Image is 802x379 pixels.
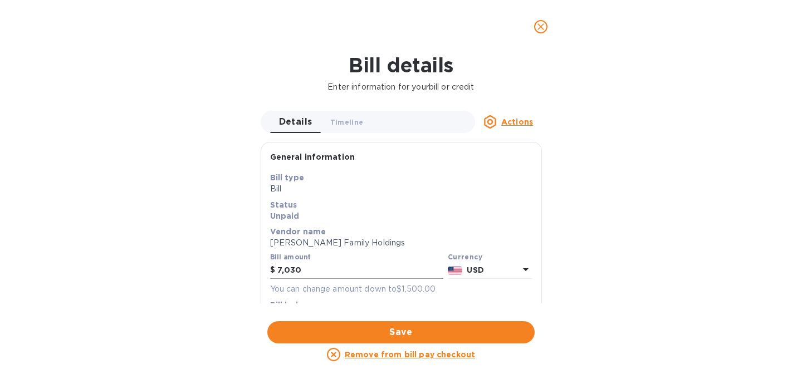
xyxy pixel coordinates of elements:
span: Timeline [330,116,364,128]
span: Details [279,114,312,130]
b: Bill type [270,173,304,182]
b: USD [467,265,483,274]
label: Bill amount [270,254,310,261]
u: Actions [501,117,533,126]
b: Bill balance [270,301,318,309]
b: Status [270,200,297,209]
p: You can change amount down to $1,500.00 [270,283,532,295]
u: Remove from bill pay checkout [345,350,475,359]
button: close [527,13,554,40]
h1: Bill details [9,53,793,77]
b: General information [270,152,355,161]
b: Currency [448,253,482,261]
p: Bill [270,183,532,195]
div: $ [270,262,277,279]
img: USD [448,267,463,274]
p: Unpaid [270,210,532,222]
button: Save [267,321,535,343]
p: [PERSON_NAME] Family Holdings [270,237,532,249]
input: $ Enter bill amount [277,262,443,279]
b: Vendor name [270,227,326,236]
p: Enter information for your bill or credit [9,81,793,93]
span: Save [276,326,526,339]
